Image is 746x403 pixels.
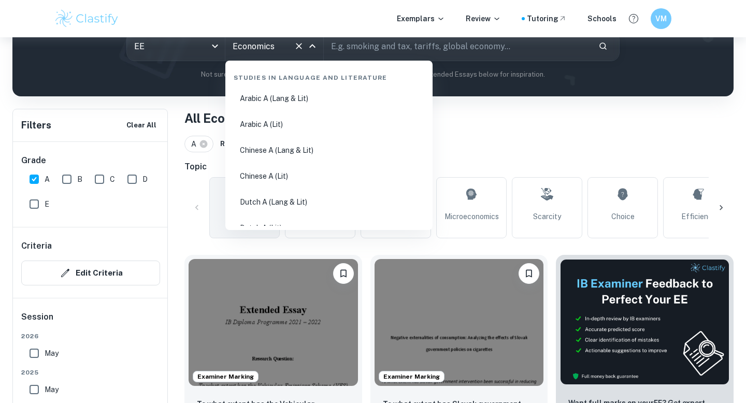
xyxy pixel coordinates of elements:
[625,10,642,27] button: Help and Feedback
[611,211,635,222] span: Choice
[127,32,225,61] div: EE
[305,39,320,53] button: Close
[184,136,213,152] div: A
[21,332,160,341] span: 2026
[324,32,590,61] input: E.g. smoking and tax, tariffs, global economy...
[45,384,59,395] span: May
[184,161,734,173] h6: Topic
[193,372,258,381] span: Examiner Marking
[21,69,725,80] p: Not sure what to search for? You can always look through our example Extended Essays below for in...
[229,138,428,162] li: Chinese A (Lang & Lit)
[21,118,51,133] h6: Filters
[466,13,501,24] p: Review
[560,259,729,385] img: Thumbnail
[333,263,354,284] button: Bookmark
[45,348,59,359] span: May
[21,311,160,332] h6: Session
[587,13,616,24] a: Schools
[292,39,306,53] button: Clear
[533,211,561,222] span: Scarcity
[218,136,254,152] button: Reset All
[21,240,52,252] h6: Criteria
[142,174,148,185] span: D
[229,112,428,136] li: Arabic A (Lit)
[184,109,734,127] h1: All Economics EE Examples
[124,118,159,133] button: Clear All
[229,190,428,214] li: Dutch A (Lang & Lit)
[229,216,428,240] li: Dutch A (Lit)
[45,174,50,185] span: A
[229,87,428,110] li: Arabic A (Lang & Lit)
[77,174,82,185] span: B
[594,37,612,55] button: Search
[110,174,115,185] span: C
[229,65,428,87] div: Studies in Language and Literature
[189,259,358,386] img: Economics EE example thumbnail: To what extent has the Vehicular Emissio
[655,13,667,24] h6: VM
[397,13,445,24] p: Exemplars
[519,263,539,284] button: Bookmark
[45,198,49,210] span: E
[375,259,544,386] img: Economics EE example thumbnail: To what extent has Slovak government int
[54,8,120,29] img: Clastify logo
[681,211,716,222] span: Efficiency
[379,372,444,381] span: Examiner Marking
[191,138,201,150] span: A
[651,8,671,29] button: VM
[444,211,499,222] span: Microeconomics
[21,368,160,377] span: 2025
[21,261,160,285] button: Edit Criteria
[21,154,160,167] h6: Grade
[527,13,567,24] a: Tutoring
[229,164,428,188] li: Chinese A (Lit)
